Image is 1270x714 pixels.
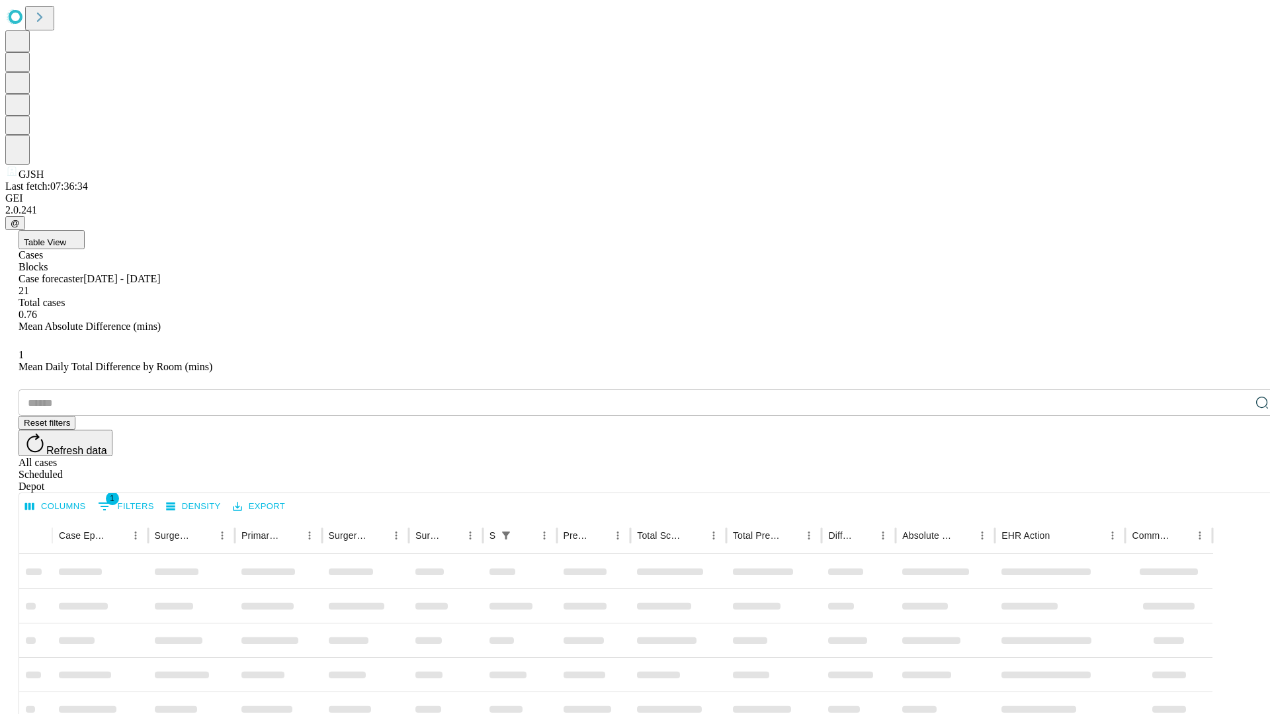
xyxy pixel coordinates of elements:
button: Select columns [22,496,89,517]
span: Last fetch: 07:36:34 [5,180,88,192]
button: Export [230,496,288,517]
div: Surgery Date [415,530,441,541]
button: Show filters [95,496,157,517]
span: Total cases [19,297,65,308]
span: GJSH [19,169,44,180]
div: 2.0.241 [5,204,1265,216]
button: Sort [1051,526,1070,545]
div: Total Scheduled Duration [637,530,685,541]
button: Sort [194,526,213,545]
button: Reset filters [19,416,75,430]
button: Menu [461,526,480,545]
button: @ [5,216,25,230]
button: Show filters [497,526,515,545]
button: Sort [368,526,387,545]
button: Sort [443,526,461,545]
span: Refresh data [46,445,107,456]
button: Menu [1191,526,1209,545]
div: Total Predicted Duration [733,530,781,541]
div: Primary Service [241,530,280,541]
button: Menu [535,526,554,545]
button: Menu [300,526,319,545]
div: Case Epic Id [59,530,106,541]
span: [DATE] - [DATE] [83,273,160,284]
div: GEI [5,192,1265,204]
button: Sort [108,526,126,545]
div: Predicted In Room Duration [564,530,589,541]
span: 21 [19,285,29,296]
button: Menu [126,526,145,545]
button: Menu [609,526,627,545]
button: Refresh data [19,430,112,456]
button: Density [163,496,224,517]
button: Menu [213,526,232,545]
div: EHR Action [1001,530,1050,541]
span: Reset filters [24,418,70,428]
div: Surgeon Name [155,530,193,541]
button: Sort [686,526,704,545]
div: Difference [828,530,854,541]
span: 1 [19,349,24,360]
div: Scheduled In Room Duration [489,530,495,541]
button: Sort [590,526,609,545]
span: Mean Absolute Difference (mins) [19,321,161,332]
span: Table View [24,237,66,247]
button: Menu [1103,526,1122,545]
span: 0.76 [19,309,37,320]
button: Sort [1172,526,1191,545]
span: 1 [106,492,119,505]
button: Table View [19,230,85,249]
span: Mean Daily Total Difference by Room (mins) [19,361,212,372]
button: Sort [855,526,874,545]
button: Menu [387,526,405,545]
div: Comments [1132,530,1170,541]
button: Menu [704,526,723,545]
button: Sort [954,526,973,545]
button: Sort [282,526,300,545]
button: Menu [874,526,892,545]
button: Menu [973,526,992,545]
button: Sort [781,526,800,545]
button: Sort [517,526,535,545]
div: 1 active filter [497,526,515,545]
div: Surgery Name [329,530,367,541]
button: Menu [800,526,818,545]
span: Case forecaster [19,273,83,284]
span: @ [11,218,20,228]
div: Absolute Difference [902,530,953,541]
